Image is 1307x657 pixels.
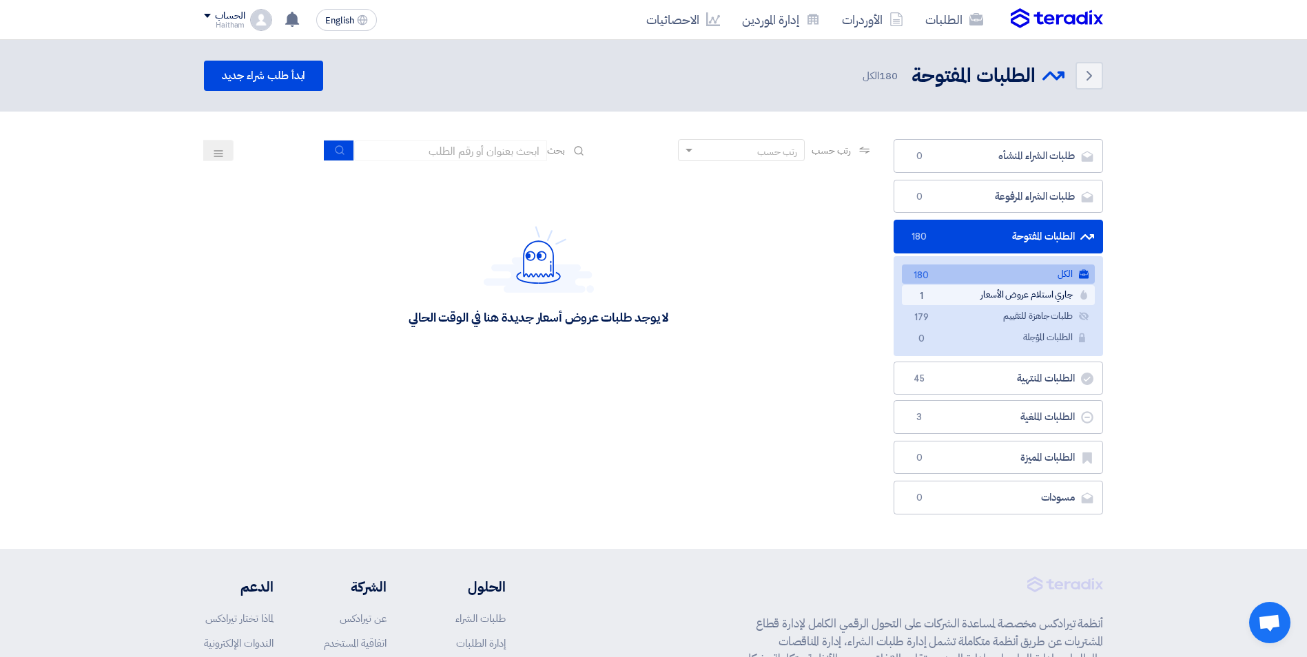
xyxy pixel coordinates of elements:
span: 179 [913,311,929,325]
a: عن تيرادكس [340,611,387,626]
a: الطلبات المميزة0 [894,441,1103,474]
img: Teradix logo [1011,8,1103,29]
a: الطلبات الملغية3 [894,400,1103,434]
img: profile_test.png [250,9,272,31]
a: مسودات0 [894,481,1103,514]
h2: الطلبات المفتوحة [912,63,1036,90]
span: 1 [913,289,929,304]
span: 0 [911,190,927,204]
a: الطلبات المفتوحة180 [894,220,1103,253]
span: 0 [913,332,929,346]
img: Hello [484,226,594,293]
a: ابدأ طلب شراء جديد [204,61,323,91]
div: رتب حسب [757,145,797,159]
a: اتفاقية المستخدم [324,636,387,651]
span: 0 [911,491,927,505]
input: ابحث بعنوان أو رقم الطلب [354,140,547,161]
span: الكل [863,68,901,84]
div: لا يوجد طلبات عروض أسعار جديدة هنا في الوقت الحالي [409,309,668,325]
a: الطلبات المؤجلة [902,328,1095,348]
span: 0 [911,149,927,163]
a: طلبات الشراء [455,611,506,626]
span: رتب حسب [812,143,851,158]
a: الطلبات [914,3,994,36]
a: الندوات الإلكترونية [204,636,274,651]
span: 45 [911,372,927,386]
div: Open chat [1249,602,1290,643]
a: الاحصائيات [635,3,731,36]
li: الحلول [428,576,506,597]
li: الدعم [204,576,274,597]
button: English [316,9,377,31]
a: الطلبات المنتهية45 [894,362,1103,395]
a: جاري استلام عروض الأسعار [902,285,1095,305]
span: 180 [913,269,929,283]
span: بحث [547,143,565,158]
a: إدارة الموردين [731,3,831,36]
div: Haitham [204,21,245,29]
span: 180 [911,230,927,244]
a: إدارة الطلبات [456,636,506,651]
a: طلبات الشراء المنشأه0 [894,139,1103,173]
a: الأوردرات [831,3,914,36]
a: طلبات جاهزة للتقييم [902,306,1095,326]
span: English [325,16,354,25]
span: 3 [911,410,927,424]
a: لماذا تختار تيرادكس [205,611,274,626]
span: 180 [879,68,898,83]
li: الشركة [315,576,387,597]
a: طلبات الشراء المرفوعة0 [894,180,1103,213]
div: الحساب [215,10,245,22]
a: الكل [902,264,1095,284]
span: 0 [911,451,927,465]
